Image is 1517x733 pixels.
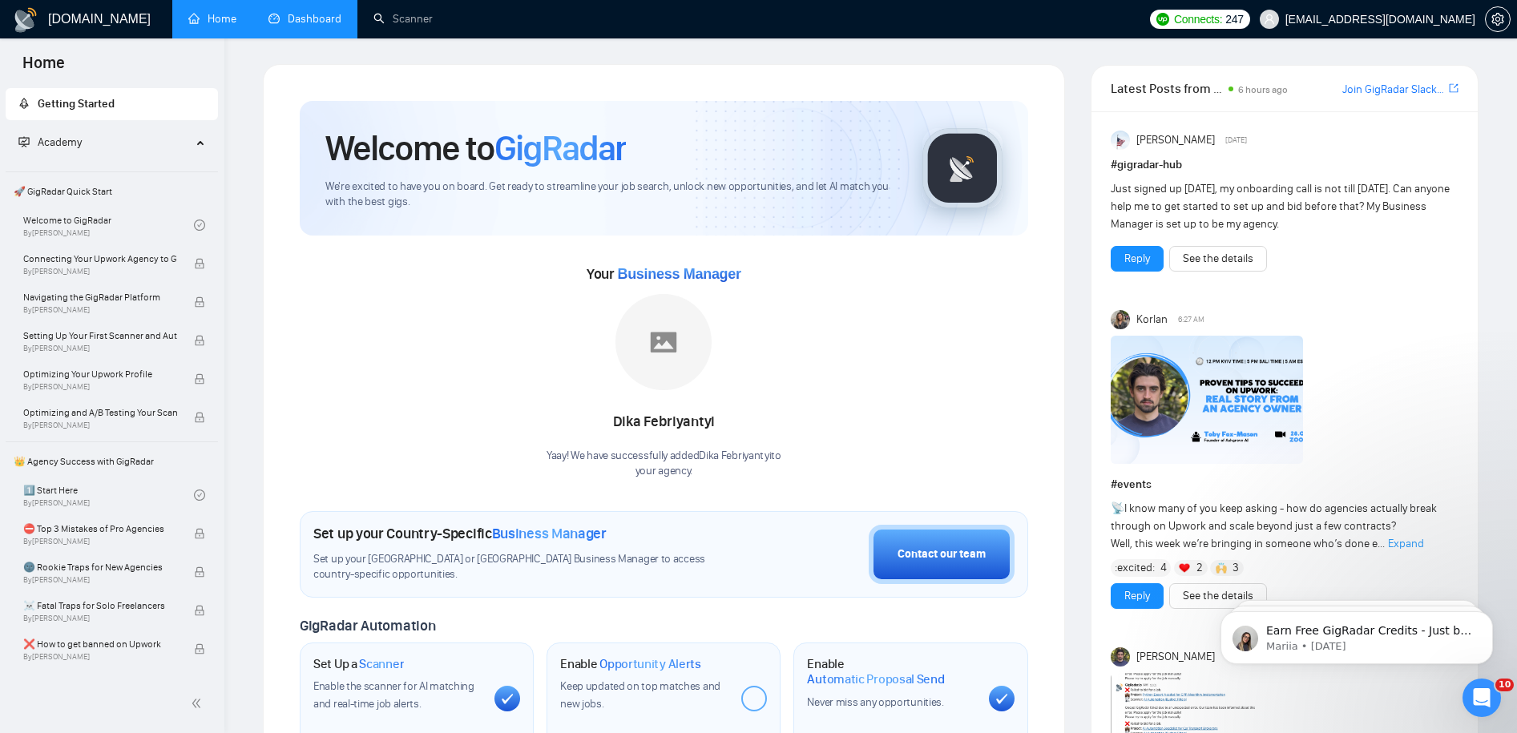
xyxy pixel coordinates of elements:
a: Join GigRadar Slack Community [1342,81,1446,99]
span: By [PERSON_NAME] [23,267,177,276]
span: Navigating the GigRadar Platform [23,289,177,305]
a: export [1449,81,1458,96]
span: Korlan [1136,311,1168,328]
span: 10 [1495,679,1514,691]
h1: Set Up a [313,656,404,672]
span: By [PERSON_NAME] [23,614,177,623]
h1: Enable [807,656,975,687]
span: I know many of you keep asking - how do agencies actually break through on Upwork and scale beyon... [1111,501,1437,550]
img: Anisuzzaman Khan [1111,131,1130,150]
h1: Set up your Country-Specific [313,525,607,542]
button: setting [1485,6,1511,32]
span: Setting Up Your First Scanner and Auto-Bidder [23,328,177,344]
span: lock [194,412,205,423]
span: Optimizing and A/B Testing Your Scanner for Better Results [23,405,177,421]
li: Getting Started [6,88,218,120]
img: Toby Fox-Mason [1111,647,1130,667]
img: ❤️ [1179,562,1190,574]
span: 3 [1233,560,1239,576]
span: fund-projection-screen [18,136,30,147]
span: [PERSON_NAME] [1136,131,1215,149]
span: :excited: [1115,559,1155,577]
span: user [1264,14,1275,25]
div: Yaay! We have successfully added Dika Febriyantyi to [547,449,781,479]
a: dashboardDashboard [268,12,341,26]
span: Connects: [1174,10,1222,28]
span: Keep updated on top matches and new jobs. [560,679,720,711]
span: lock [194,296,205,308]
span: 🌚 Rookie Traps for New Agencies [23,559,177,575]
span: GigRadar Automation [300,617,435,634]
span: lock [194,258,205,269]
span: 2 [1196,560,1203,576]
span: Never miss any opportunities. [807,695,943,709]
a: Welcome to GigRadarBy[PERSON_NAME] [23,207,194,243]
span: Business Manager [617,266,740,282]
a: setting [1485,13,1511,26]
span: Just signed up [DATE], my onboarding call is not till [DATE]. Can anyone help me to get started t... [1111,182,1450,231]
span: 📡 [1111,501,1124,515]
span: By [PERSON_NAME] [23,575,177,585]
span: 6:27 AM [1178,312,1204,327]
span: lock [194,373,205,385]
span: ❌ How to get banned on Upwork [23,636,177,652]
span: lock [194,566,205,578]
span: 👑 Agency Success with GigRadar [7,445,216,477]
span: lock [194,335,205,346]
span: Home [10,51,78,85]
img: 🙌 [1216,562,1227,574]
span: setting [1486,13,1510,26]
span: Opportunity Alerts [599,656,701,672]
img: placeholder.png [615,294,712,390]
span: By [PERSON_NAME] [23,344,177,353]
span: Scanner [359,656,404,672]
span: Enable the scanner for AI matching and real-time job alerts. [313,679,474,711]
span: ☠️ Fatal Traps for Solo Freelancers [23,598,177,614]
img: gigradar-logo.png [922,128,1003,208]
iframe: Intercom notifications message [1196,578,1517,690]
span: By [PERSON_NAME] [23,421,177,430]
a: See the details [1183,587,1253,605]
span: lock [194,643,205,654]
span: ⛔ Top 3 Mistakes of Pro Agencies [23,521,177,537]
img: upwork-logo.png [1156,13,1169,26]
span: Getting Started [38,97,115,111]
span: check-circle [194,489,205,501]
h1: Enable [560,656,701,672]
span: [DATE] [1225,133,1247,147]
a: homeHome [188,12,236,26]
button: Contact our team [869,525,1015,584]
span: Business Manager [492,525,607,542]
span: export [1449,82,1458,95]
h1: # gigradar-hub [1111,156,1458,174]
span: Your [587,265,741,283]
span: Expand [1388,537,1424,550]
span: Set up your [GEOGRAPHIC_DATA] or [GEOGRAPHIC_DATA] Business Manager to access country-specific op... [313,552,734,582]
button: See the details [1169,246,1267,272]
div: Contact our team [898,546,986,563]
div: Dika Febriyantyi [547,409,781,436]
span: Optimizing Your Upwork Profile [23,366,177,382]
span: Latest Posts from the GigRadar Community [1111,79,1224,99]
h1: Welcome to [325,127,626,170]
button: Reply [1111,583,1164,609]
img: F09C1F8H75G-Event%20with%20Tobe%20Fox-Mason.png [1111,336,1303,464]
a: searchScanner [373,12,433,26]
span: double-left [191,695,207,711]
span: Academy [38,135,82,149]
a: Reply [1124,250,1150,268]
a: See the details [1183,250,1253,268]
span: [PERSON_NAME] [1136,648,1215,666]
p: your agency . [547,464,781,479]
span: Connecting Your Upwork Agency to GigRadar [23,251,177,267]
img: logo [13,7,38,33]
span: 6 hours ago [1238,84,1288,95]
span: 247 [1225,10,1243,28]
button: See the details [1169,583,1267,609]
a: Reply [1124,587,1150,605]
a: 1️⃣ Start HereBy[PERSON_NAME] [23,477,194,513]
